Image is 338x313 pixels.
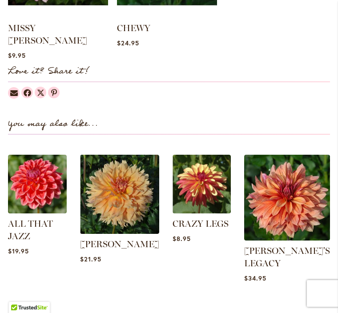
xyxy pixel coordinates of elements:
a: ALL THAT JAZZ [8,207,67,215]
a: MISSY [PERSON_NAME] [8,23,87,46]
a: [PERSON_NAME] [80,239,159,249]
a: [PERSON_NAME]'S LEGACY [244,245,330,269]
strong: You may also like... [8,116,98,131]
span: $9.95 [8,51,26,60]
span: $8.95 [173,234,191,243]
span: $24.95 [117,39,139,47]
a: CRAZY LEGS [173,218,229,229]
strong: Love it? Share it! [8,64,89,79]
a: Dahlias on Pinterest [48,87,60,98]
span: $21.95 [80,255,101,263]
a: ALL THAT JAZZ [8,218,53,241]
img: CRAZY LEGS [173,155,231,213]
a: CHEWY [117,23,150,33]
iframe: Launch Accessibility Center [7,281,32,306]
a: KARMEL KORN [80,227,159,236]
a: Dahlias on Twitter [35,87,46,98]
span: $19.95 [8,247,29,255]
a: CRAZY LEGS [173,207,231,215]
img: ALL THAT JAZZ [8,155,67,213]
span: $34.95 [244,274,266,282]
a: Andy's Legacy [244,234,330,242]
a: Dahlias on Facebook [21,87,33,98]
img: Andy's Legacy [244,155,330,241]
img: KARMEL KORN [80,155,159,234]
